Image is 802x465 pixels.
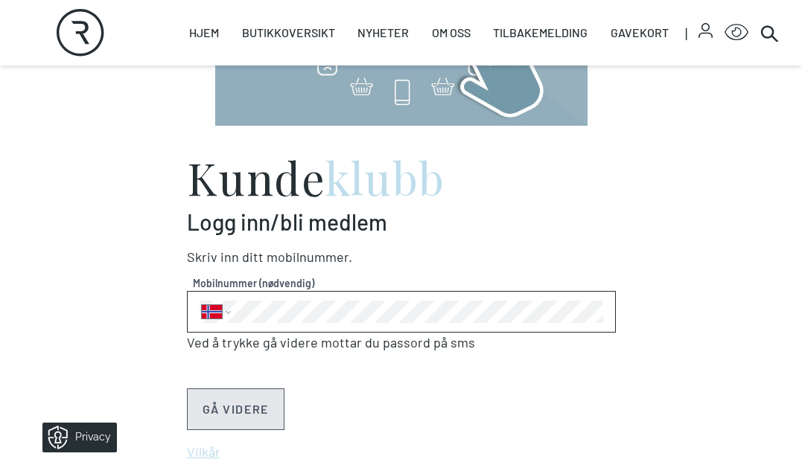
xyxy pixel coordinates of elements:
iframe: Manage Preferences [15,417,136,458]
p: Logg inn/bli medlem [187,208,616,235]
span: Mobilnummer . [267,248,352,265]
p: Ved å trykke gå videre mottar du passord på sms [187,333,616,353]
span: Mobilnummer (nødvendig) [193,275,610,291]
button: Open Accessibility Menu [725,21,748,45]
h2: Kunde [187,155,616,199]
p: Skriv inn ditt [187,247,616,267]
button: Vilkår [187,442,220,462]
span: klubb [325,147,445,207]
button: GÅ VIDERE [187,388,284,430]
